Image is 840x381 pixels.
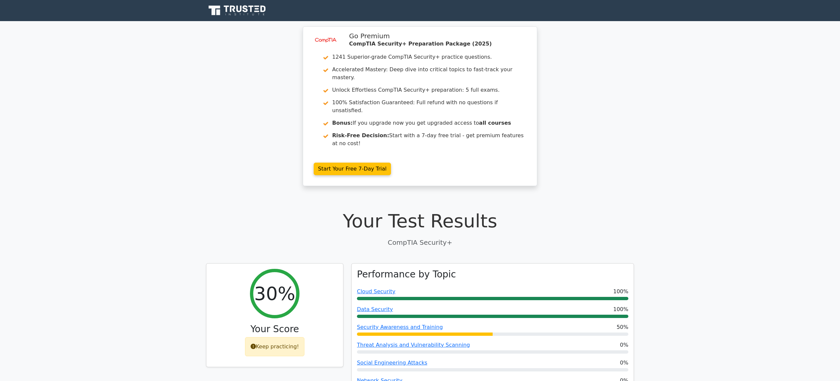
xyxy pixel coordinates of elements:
[206,210,634,232] h1: Your Test Results
[357,269,456,280] h3: Performance by Topic
[357,324,443,330] a: Security Awareness and Training
[206,238,634,247] p: CompTIA Security+
[613,305,628,313] span: 100%
[620,359,628,367] span: 0%
[620,341,628,349] span: 0%
[314,163,391,175] a: Start Your Free 7-Day Trial
[357,306,393,312] a: Data Security
[616,323,628,331] span: 50%
[245,337,305,356] div: Keep practicing!
[357,288,396,295] a: Cloud Security
[357,360,427,366] a: Social Engineering Attacks
[357,342,470,348] a: Threat Analysis and Vulnerability Scanning
[212,324,338,335] h3: Your Score
[254,282,295,304] h2: 30%
[613,288,628,296] span: 100%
